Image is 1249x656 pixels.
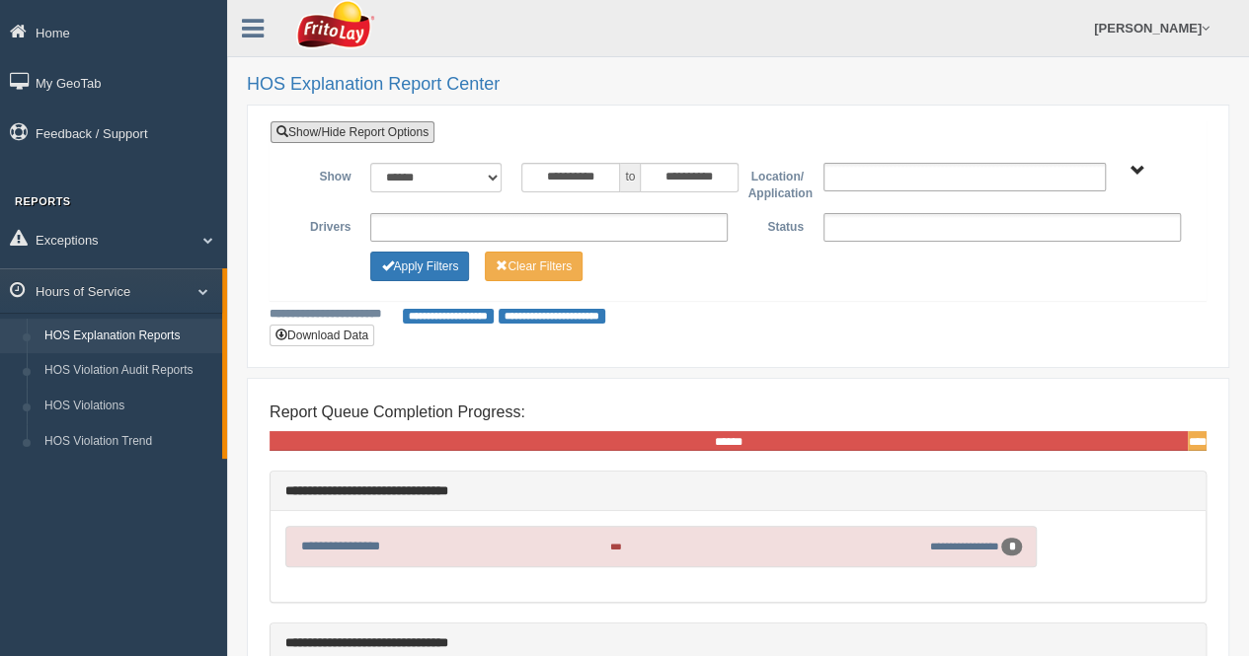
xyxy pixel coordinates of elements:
button: Change Filter Options [370,252,469,281]
label: Show [285,163,360,186]
label: Location/ Application [738,163,813,203]
label: Drivers [285,213,360,237]
button: Change Filter Options [485,252,583,281]
a: HOS Violation Audit Reports [36,353,222,389]
h2: HOS Explanation Report Center [247,75,1229,95]
h4: Report Queue Completion Progress: [270,403,1207,421]
button: Download Data [270,325,374,346]
a: HOS Violations [36,389,222,424]
a: HOS Violation Trend [36,424,222,460]
a: HOS Explanation Reports [36,319,222,354]
a: Show/Hide Report Options [271,121,434,143]
label: Status [738,213,813,237]
span: to [620,163,640,192]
